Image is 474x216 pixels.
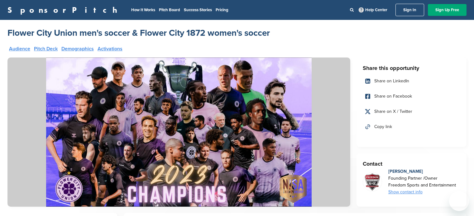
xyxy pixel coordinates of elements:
span: Share on LinkedIn [374,78,409,85]
a: Sign In [395,4,424,16]
img: Sponsorpitch & [7,57,350,207]
a: Pitch Deck [34,46,58,51]
a: SponsorPitch [7,6,121,14]
a: Audience [9,46,30,51]
a: Flower City Union men's soccer & Flower City 1872 women's soccer [7,27,270,39]
h3: Share this opportunity [363,64,460,72]
a: Sign Up Free [428,4,467,16]
a: Success Stories [184,7,212,12]
a: Pitch Board [159,7,180,12]
span: Copy link [374,123,392,130]
a: Demographics [61,46,94,51]
img: Freedom sports enterntainment logo white 5 copy [363,172,382,191]
div: Show contact info [388,189,456,195]
a: Activations [98,46,122,51]
a: Share on X / Twitter [363,105,460,118]
a: Help Center [357,6,389,14]
iframe: Button to launch messaging window [449,191,469,211]
div: Founding Partner /Owner [388,175,456,182]
div: [PERSON_NAME] [388,168,456,175]
div: Freedom Sports and Entertainment [388,182,456,189]
a: How It Works [131,7,155,12]
a: Share on LinkedIn [363,75,460,88]
a: Copy link [363,120,460,133]
span: Share on X / Twitter [374,108,412,115]
h3: Contact [363,159,460,168]
a: Pricing [216,7,228,12]
a: Share on Facebook [363,90,460,103]
span: Share on Facebook [374,93,412,100]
